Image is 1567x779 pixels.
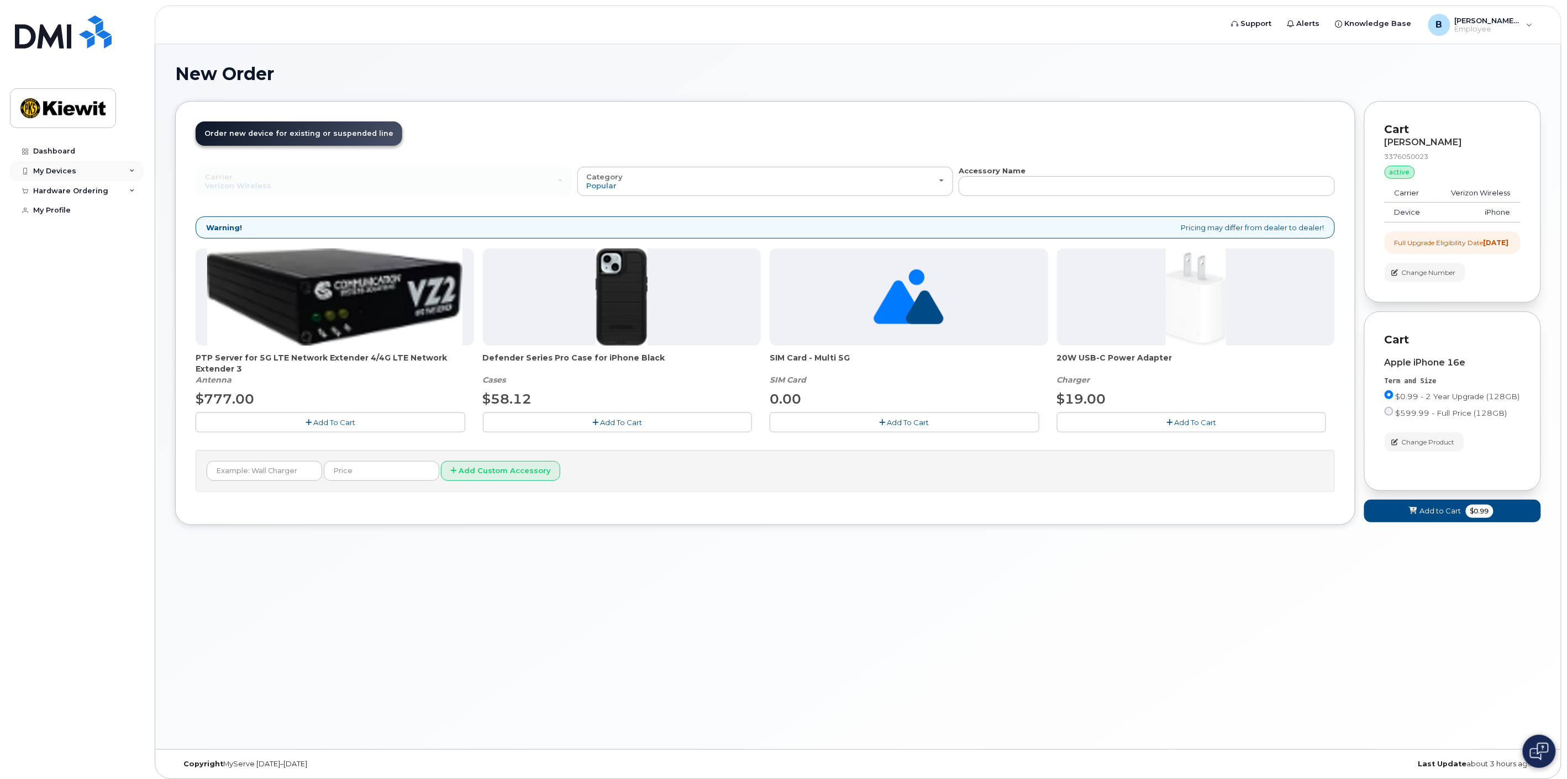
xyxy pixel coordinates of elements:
img: Open chat [1530,743,1549,760]
button: Add To Cart [196,412,465,432]
em: Charger [1057,375,1090,385]
input: $0.99 - 2 Year Upgrade (128GB) [1385,390,1394,399]
span: Change Product [1402,437,1455,447]
span: $0.99 - 2 Year Upgrade (128GB) [1396,392,1520,401]
span: $777.00 [196,391,254,407]
strong: Warning! [206,222,242,233]
span: Change Number [1402,268,1456,278]
span: PTP Server for 5G LTE Network Extender 4/4G LTE Network Extender 3 [196,352,474,374]
span: Add To Cart [1174,418,1216,427]
span: Add To Cart [600,418,642,427]
span: Add to Cart [1420,506,1461,516]
div: active [1385,166,1415,179]
div: Apple iPhone 16e [1385,358,1521,368]
span: Add To Cart [887,418,929,427]
strong: Accessory Name [959,166,1026,175]
button: Add Custom Accessory [441,461,560,481]
span: Category [587,172,623,181]
p: Cart [1385,121,1521,137]
span: SIM Card - Multi 5G [770,352,1048,374]
span: Add To Cart [313,418,355,427]
img: defenderiphone14.png [596,248,648,346]
span: $599.99 - Full Price (128GB) [1396,409,1507,417]
div: MyServe [DATE]–[DATE] [175,760,630,769]
div: 20W USB-C Power Adapter [1057,352,1335,385]
td: Device [1385,203,1434,222]
div: PTP Server for 5G LTE Network Extender 4/4G LTE Network Extender 3 [196,352,474,385]
span: 20W USB-C Power Adapter [1057,352,1335,374]
img: no_image_found-2caef05468ed5679b831cfe6fc140e25e0c280774317ffc20a367ab7fd17291e.png [874,248,944,346]
div: [PERSON_NAME] [1385,137,1521,147]
div: about 3 hours ago [1086,760,1541,769]
button: Add To Cart [770,412,1039,432]
span: $0.99 [1466,505,1494,518]
div: 3376050023 [1385,152,1521,161]
p: Cart [1385,332,1521,348]
div: Defender Series Pro Case for iPhone Black [483,352,761,385]
div: SIM Card - Multi 5G [770,352,1048,385]
input: Price [324,461,439,481]
strong: Last Update [1418,760,1467,768]
button: Add To Cart [1057,412,1327,432]
td: Carrier [1385,183,1434,203]
div: Term and Size [1385,377,1521,386]
button: Add to Cart $0.99 [1364,500,1541,522]
button: Add To Cart [483,412,753,432]
em: Antenna [196,375,232,385]
span: $19.00 [1057,391,1106,407]
span: 0.00 [770,391,801,407]
em: SIM Card [770,375,806,385]
em: Cases [483,375,506,385]
button: Change Number [1385,263,1465,282]
input: Example: Wall Charger [207,461,322,481]
strong: [DATE] [1484,239,1509,247]
td: Verizon Wireless [1434,183,1521,203]
img: Casa_Sysem.png [207,248,462,346]
span: $58.12 [483,391,532,407]
span: Defender Series Pro Case for iPhone Black [483,352,761,374]
button: Category Popular [577,167,954,195]
div: Full Upgrade Eligibility Date [1395,238,1509,247]
input: $599.99 - Full Price (128GB) [1385,407,1394,416]
img: apple20w.jpg [1166,248,1226,346]
strong: Copyright [183,760,223,768]
div: Pricing may differ from dealer to dealer! [196,216,1335,239]
td: iPhone [1434,203,1521,222]
h1: New Order [175,64,1541,83]
span: Popular [587,181,617,190]
span: Order new device for existing or suspended line [204,129,393,137]
button: Change Product [1385,432,1464,452]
